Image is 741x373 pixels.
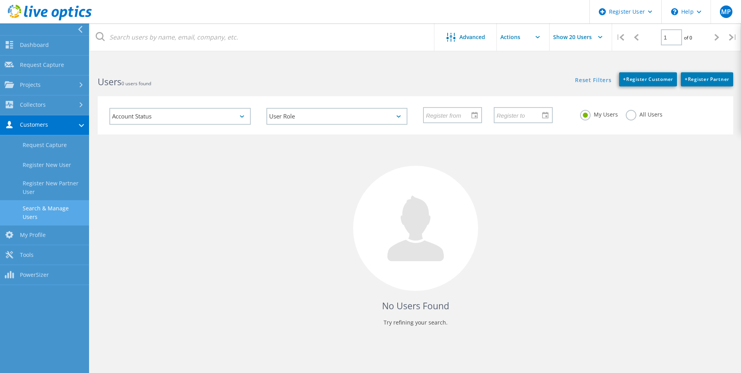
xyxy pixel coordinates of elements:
[612,23,628,51] div: |
[721,9,731,15] span: MP
[619,72,677,86] a: +Register Customer
[725,23,741,51] div: |
[424,108,476,122] input: Register from
[575,77,611,84] a: Reset Filters
[105,316,725,329] p: Try refining your search.
[623,76,673,82] span: Register Customer
[681,72,733,86] a: +Register Partner
[105,299,725,312] h4: No Users Found
[580,110,618,117] label: My Users
[266,108,408,125] div: User Role
[684,34,692,41] span: of 0
[121,80,151,87] span: 0 users found
[98,75,121,88] b: Users
[685,76,729,82] span: Register Partner
[90,23,435,51] input: Search users by name, email, company, etc.
[623,76,626,82] b: +
[459,34,485,40] span: Advanced
[626,110,662,117] label: All Users
[495,108,546,122] input: Register to
[685,76,688,82] b: +
[109,108,251,125] div: Account Status
[671,8,678,15] svg: \n
[8,16,92,22] a: Live Optics Dashboard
